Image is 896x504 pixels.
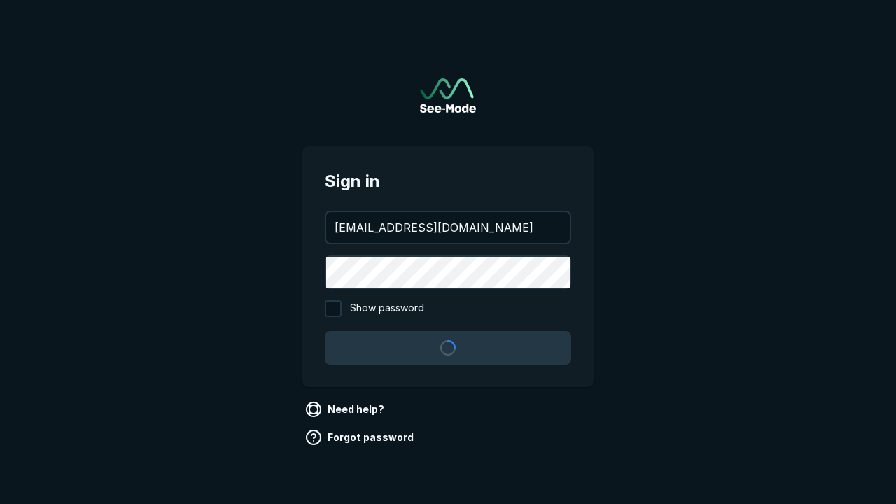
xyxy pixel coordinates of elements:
a: Go to sign in [420,78,476,113]
img: See-Mode Logo [420,78,476,113]
a: Forgot password [302,426,419,449]
span: Show password [350,300,424,317]
a: Need help? [302,398,390,421]
span: Sign in [325,169,571,194]
input: your@email.com [326,212,570,243]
